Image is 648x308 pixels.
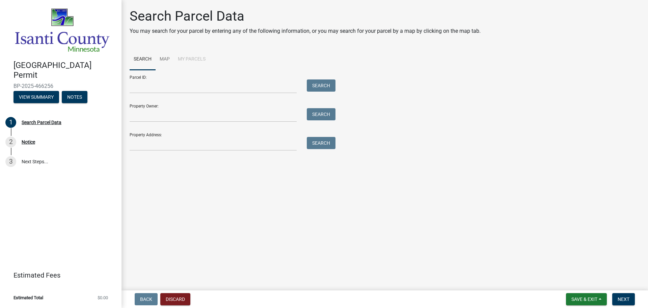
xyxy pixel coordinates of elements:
button: View Summary [13,91,59,103]
button: Search [307,79,335,92]
button: Back [135,293,158,305]
img: Isanti County, Minnesota [13,7,111,53]
span: Back [140,297,152,302]
button: Save & Exit [566,293,607,305]
span: Save & Exit [571,297,597,302]
div: Search Parcel Data [22,120,61,125]
button: Search [307,108,335,120]
button: Notes [62,91,87,103]
a: Search [130,49,156,70]
span: $0.00 [98,295,108,300]
button: Discard [160,293,190,305]
button: Search [307,137,335,149]
span: Estimated Total [13,295,43,300]
h4: [GEOGRAPHIC_DATA] Permit [13,61,116,80]
wm-modal-confirm: Notes [62,95,87,100]
span: BP-2025-466256 [13,83,108,89]
div: 1 [5,117,16,128]
span: Next [618,297,629,302]
a: Map [156,49,174,70]
div: Notice [22,140,35,144]
div: 2 [5,137,16,147]
a: Estimated Fees [5,268,111,282]
wm-modal-confirm: Summary [13,95,59,100]
p: You may search for your parcel by entering any of the following information, or you may search fo... [130,27,481,35]
h1: Search Parcel Data [130,8,481,24]
div: 3 [5,156,16,167]
button: Next [612,293,635,305]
